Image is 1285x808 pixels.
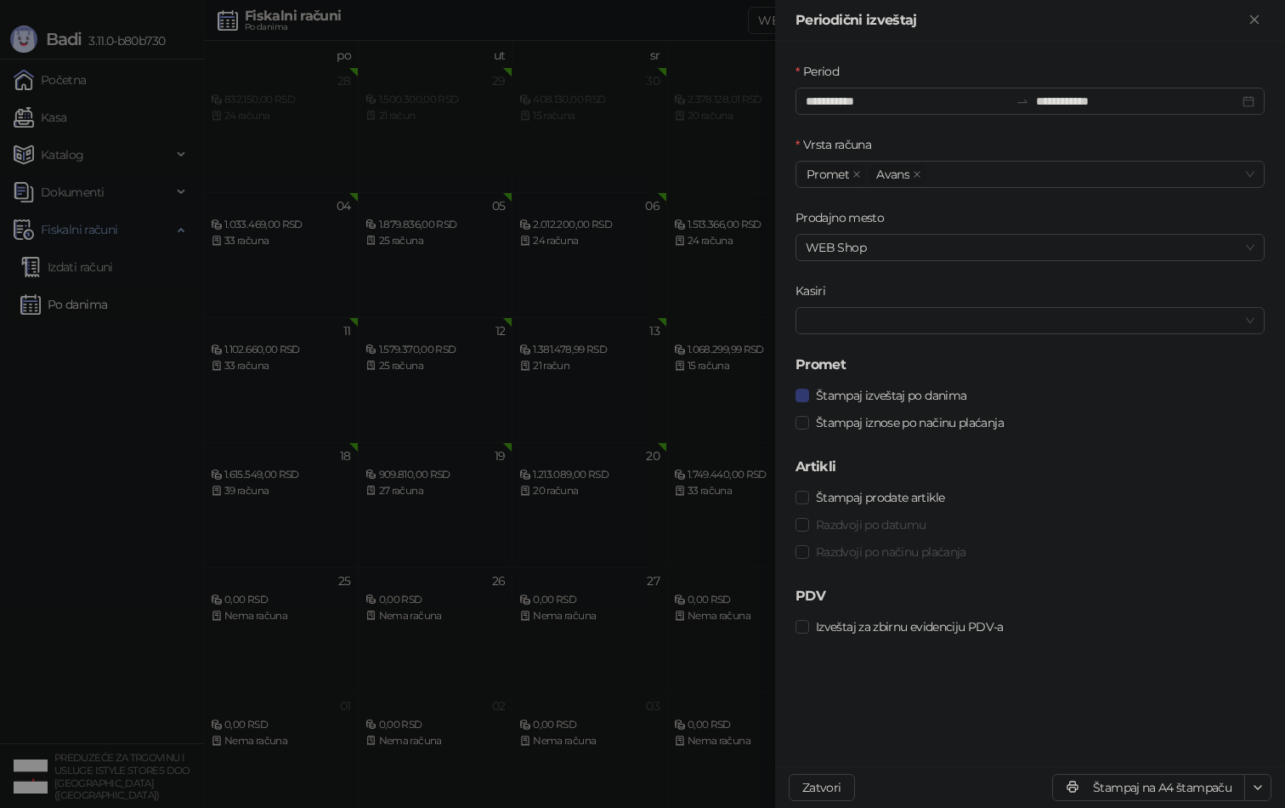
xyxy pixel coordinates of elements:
label: Prodajno mesto [795,208,894,227]
h5: Promet [795,355,1265,375]
div: Periodični izveštaj [795,10,1244,31]
span: swap-right [1016,94,1029,108]
span: Štampaj izveštaj po danima [809,386,973,405]
button: Štampaj na A4 štampaču [1052,774,1245,801]
span: Štampaj prodate artikle [809,488,951,507]
label: Kasiri [795,282,836,300]
h5: Artikli [795,457,1265,477]
span: Izveštaj za zbirnu evidenciju PDV-a [809,617,1010,636]
label: Vrsta računa [795,135,882,154]
span: close [913,170,921,179]
span: to [1016,94,1029,108]
span: WEB Shop [806,235,1254,260]
input: Period [806,92,1009,111]
label: Period [795,62,849,81]
span: Promet [807,165,849,184]
span: Avans [876,165,909,184]
h5: PDV [795,586,1265,606]
span: close [852,170,861,179]
span: Štampaj iznose po načinu plaćanja [809,413,1010,432]
span: Razdvoji po načinu plaćanja [809,543,973,561]
button: Zatvori [789,774,855,801]
span: Razdvoji po datumu [809,515,932,534]
button: Zatvori [1244,10,1265,31]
